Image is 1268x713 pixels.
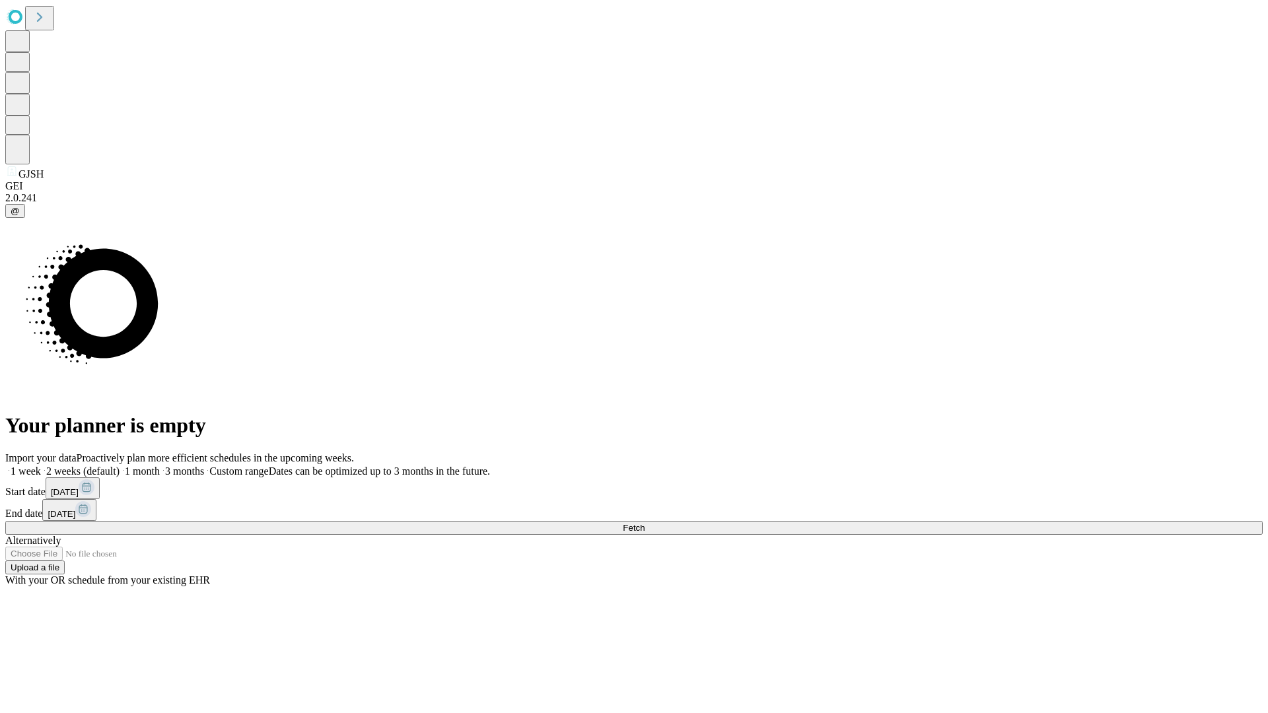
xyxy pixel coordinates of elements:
span: Dates can be optimized up to 3 months in the future. [269,465,490,477]
span: 1 month [125,465,160,477]
div: End date [5,499,1263,521]
div: GEI [5,180,1263,192]
span: 3 months [165,465,204,477]
button: [DATE] [42,499,96,521]
span: Fetch [623,523,645,533]
span: Alternatively [5,535,61,546]
button: @ [5,204,25,218]
div: 2.0.241 [5,192,1263,204]
div: Start date [5,477,1263,499]
span: [DATE] [48,509,75,519]
button: Upload a file [5,560,65,574]
span: GJSH [18,168,44,180]
span: @ [11,206,20,216]
span: Proactively plan more efficient schedules in the upcoming weeks. [77,452,354,463]
span: With your OR schedule from your existing EHR [5,574,210,586]
span: 1 week [11,465,41,477]
span: 2 weeks (default) [46,465,120,477]
span: Import your data [5,452,77,463]
button: Fetch [5,521,1263,535]
button: [DATE] [46,477,100,499]
span: Custom range [209,465,268,477]
span: [DATE] [51,487,79,497]
h1: Your planner is empty [5,413,1263,438]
